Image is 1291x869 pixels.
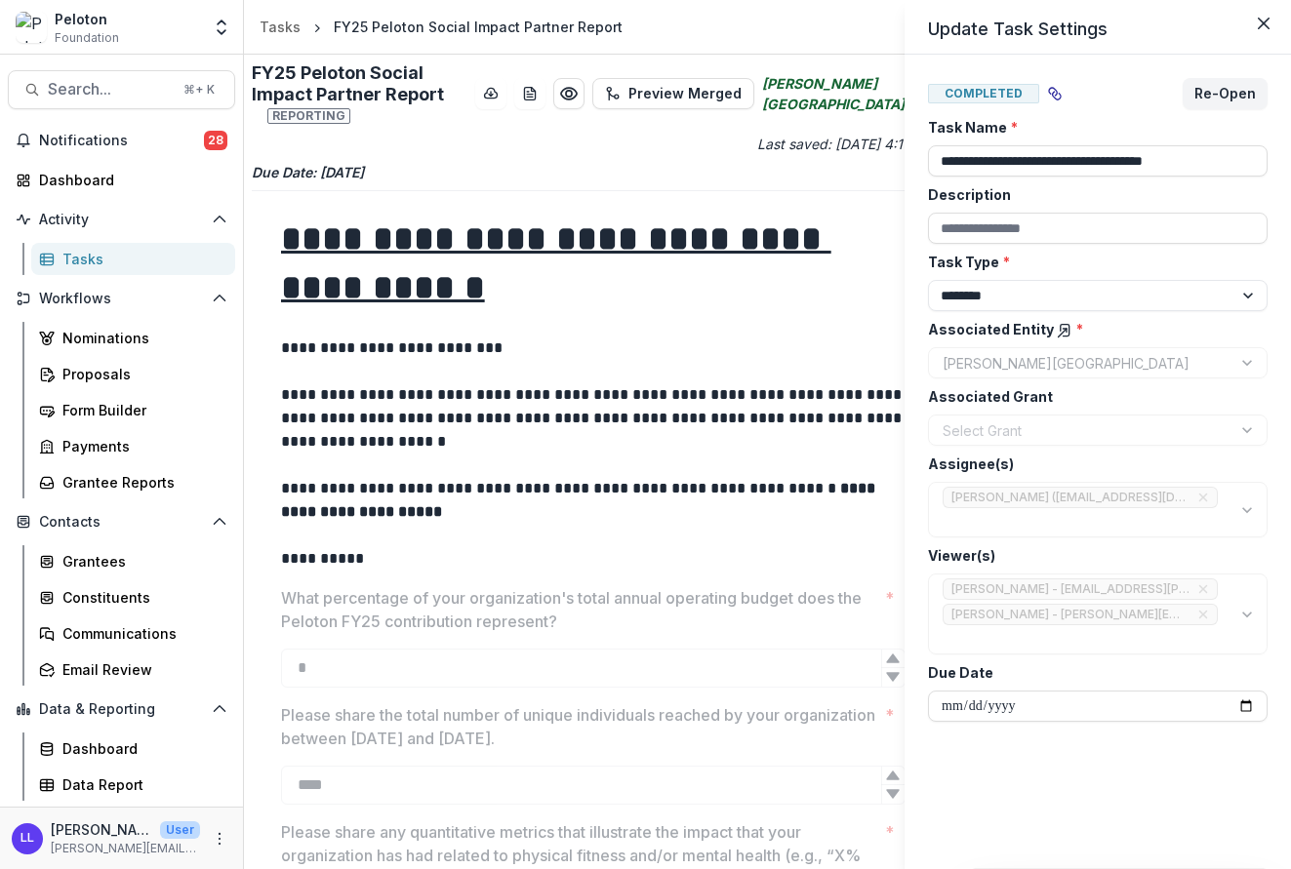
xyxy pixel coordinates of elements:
label: Associated Entity [928,319,1256,339]
button: View dependent tasks [1039,78,1070,109]
label: Task Type [928,252,1256,272]
label: Associated Grant [928,386,1256,407]
label: Viewer(s) [928,545,1256,566]
label: Due Date [928,662,1256,683]
label: Assignee(s) [928,454,1256,474]
button: Re-Open [1183,78,1268,109]
button: Close [1248,8,1279,39]
label: Task Name [928,117,1256,138]
span: Completed [928,84,1039,103]
label: Description [928,184,1256,205]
